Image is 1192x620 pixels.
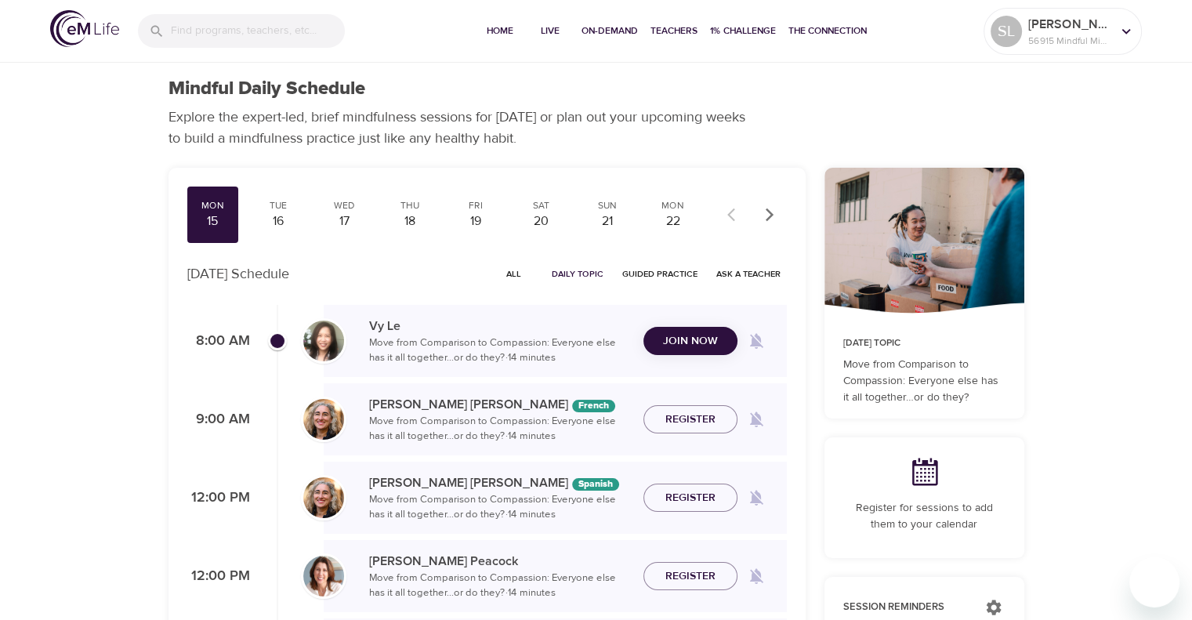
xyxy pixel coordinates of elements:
img: Susan_Peacock-min.jpg [303,556,344,596]
p: [PERSON_NAME] [PERSON_NAME] [369,473,631,492]
div: Sat [522,199,561,212]
iframe: Button to launch messaging window [1129,557,1179,607]
p: [PERSON_NAME] Peacock [369,552,631,571]
span: On-Demand [582,23,638,39]
button: Guided Practice [616,262,704,286]
img: Maria%20Alonso%20Martinez.png [303,399,344,440]
div: Fri [456,199,495,212]
div: 16 [259,212,298,230]
p: [PERSON_NAME] [1028,15,1111,34]
div: The episodes in this programs will be in French [572,400,615,412]
button: Join Now [643,327,737,356]
span: 1% Challenge [710,23,776,39]
p: Vy Le [369,317,631,335]
span: All [495,266,533,281]
button: Daily Topic [545,262,610,286]
img: vy-profile-good-3.jpg [303,321,344,361]
p: Register for sessions to add them to your calendar [843,500,1005,533]
p: [DATE] Topic [843,336,1005,350]
h1: Mindful Daily Schedule [168,78,365,100]
span: Remind me when a class goes live every Monday at 12:00 PM [737,557,775,595]
button: Ask a Teacher [710,262,787,286]
p: 56915 Mindful Minutes [1028,34,1111,48]
div: Sun [588,199,627,212]
span: Remind me when a class goes live every Monday at 9:00 AM [737,401,775,438]
input: Find programs, teachers, etc... [171,14,345,48]
span: Guided Practice [622,266,697,281]
div: 15 [194,212,233,230]
button: Register [643,405,737,434]
button: Register [643,484,737,513]
span: Register [665,567,716,586]
span: Join Now [663,332,718,351]
p: Explore the expert-led, brief mindfulness sessions for [DATE] or plan out your upcoming weeks to ... [168,107,756,149]
p: Session Reminders [843,600,969,615]
div: SL [991,16,1022,47]
span: Daily Topic [552,266,603,281]
p: 12:00 PM [187,488,250,509]
p: [DATE] Schedule [187,263,289,285]
span: Register [665,488,716,508]
p: Move from Comparison to Compassion: Everyone else has it all together…or do they? · 14 minutes [369,335,631,366]
p: Move from Comparison to Compassion: Everyone else has it all together…or do they? · 14 minutes [369,571,631,601]
div: Wed [324,199,364,212]
img: Maria%20Alonso%20Martinez.png [303,477,344,518]
img: logo [50,10,119,47]
div: Tue [259,199,298,212]
p: 9:00 AM [187,409,250,430]
span: Teachers [650,23,697,39]
span: Remind me when a class goes live every Monday at 8:00 AM [737,322,775,360]
span: Live [531,23,569,39]
div: Thu [390,199,429,212]
p: Move from Comparison to Compassion: Everyone else has it all together…or do they? · 14 minutes [369,414,631,444]
p: Move from Comparison to Compassion: Everyone else has it all together…or do they? · 14 minutes [369,492,631,523]
button: All [489,262,539,286]
div: 17 [324,212,364,230]
div: 19 [456,212,495,230]
div: 21 [588,212,627,230]
div: 20 [522,212,561,230]
span: Home [481,23,519,39]
button: Register [643,562,737,591]
p: Move from Comparison to Compassion: Everyone else has it all together…or do they? [843,357,1005,406]
div: 18 [390,212,429,230]
span: The Connection [788,23,867,39]
div: The episodes in this programs will be in Spanish [572,478,619,491]
p: 12:00 PM [187,566,250,587]
div: Mon [194,199,233,212]
span: Remind me when a class goes live every Monday at 12:00 PM [737,479,775,517]
div: 22 [654,212,693,230]
p: 8:00 AM [187,331,250,352]
div: Mon [654,199,693,212]
span: Ask a Teacher [716,266,781,281]
p: [PERSON_NAME] [PERSON_NAME] [369,395,631,414]
span: Register [665,410,716,430]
